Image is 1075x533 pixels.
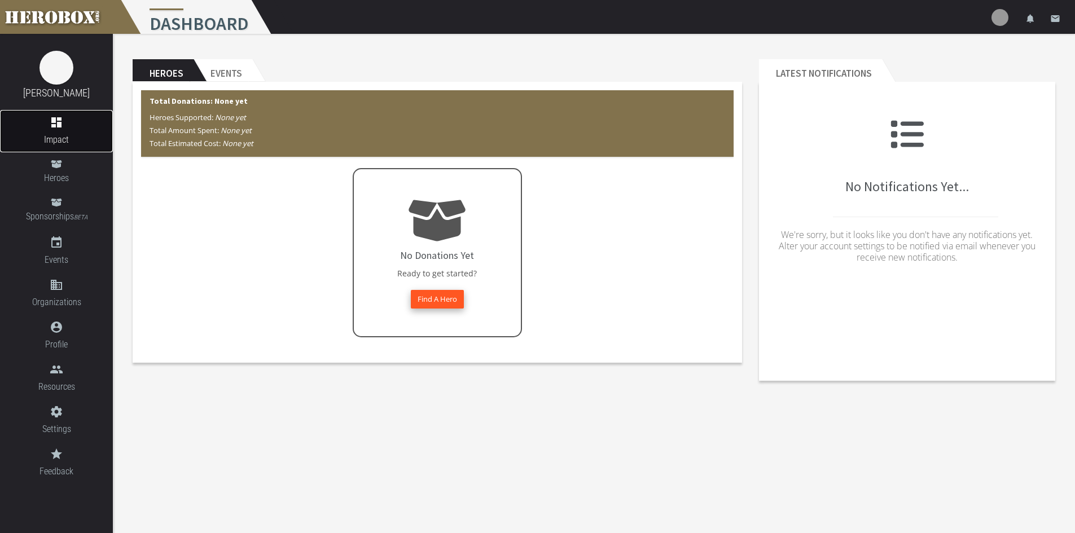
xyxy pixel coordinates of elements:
h2: No Notifications Yet... [767,117,1047,194]
p: Ready to get started? [389,267,485,280]
h2: Events [194,59,252,82]
a: [PERSON_NAME] [23,87,90,99]
button: Find A Hero [411,290,464,309]
small: BETA [74,214,87,221]
b: Total Donations: None yet [150,96,248,106]
div: No Notifications Yet... [767,90,1047,298]
i: None yet [215,112,246,122]
i: None yet [221,125,252,135]
i: None yet [222,138,253,148]
i: email [1050,14,1060,24]
div: Total Donations: None yet [141,90,734,157]
i: notifications [1025,14,1035,24]
span: Heroes Supported: [150,112,246,122]
i: dashboard [50,116,63,129]
span: Total Amount Spent: [150,125,252,135]
h4: No Donations Yet [400,250,474,261]
h2: Heroes [133,59,194,82]
h2: Latest Notifications [759,59,882,82]
span: Total Estimated Cost: [150,138,253,148]
img: user-image [991,9,1008,26]
span: We're sorry, but it looks like you don't have any notifications yet. [781,228,1033,241]
img: image [40,51,73,85]
span: Alter your account settings to be notified via email whenever you receive new notifications. [779,240,1035,263]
